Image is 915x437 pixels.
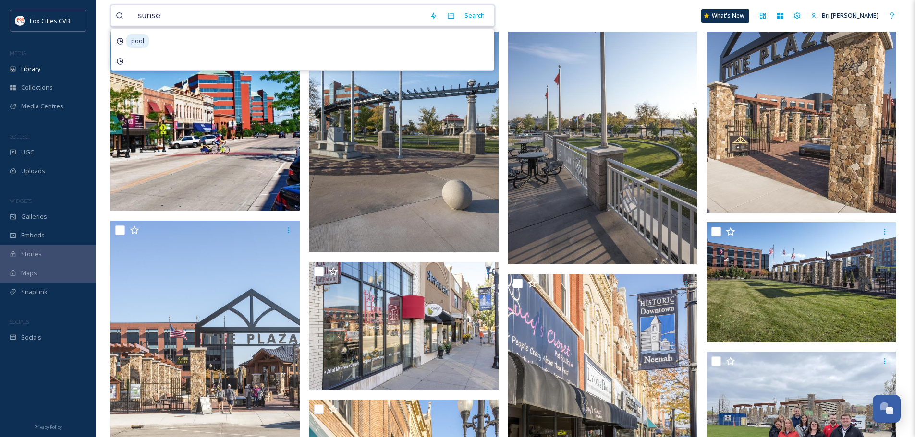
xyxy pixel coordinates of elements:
span: WIDGETS [10,197,32,204]
div: Search [460,6,489,25]
span: COLLECT [10,133,30,140]
img: images.png [15,16,25,25]
span: Collections [21,83,53,92]
span: Media Centres [21,102,63,111]
img: DoubleTree by Hilton Neenah - Riverwalk - older images (2).jpg [110,22,300,211]
img: Downtown Neenah - 2022 (43).jpg [707,222,896,342]
img: Downtown Neenah - 2022 (52).jpg [309,261,499,390]
span: Stories [21,249,42,259]
span: Library [21,64,40,73]
span: UGC [21,148,34,157]
span: SOCIALS [10,318,29,325]
a: What's New [701,9,749,23]
span: Socials [21,333,41,342]
span: pool [126,34,149,48]
span: Uploads [21,166,45,176]
a: Bri [PERSON_NAME] [806,6,883,25]
span: SnapLink [21,287,48,296]
span: Fox Cities CVB [30,16,70,25]
a: Privacy Policy [34,421,62,432]
span: Bri [PERSON_NAME] [822,11,878,20]
span: Embeds [21,231,45,240]
input: Search your library [133,5,425,26]
span: Privacy Policy [34,424,62,430]
span: Galleries [21,212,47,221]
span: Maps [21,269,37,278]
button: Open Chat [873,395,901,423]
span: MEDIA [10,49,26,57]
